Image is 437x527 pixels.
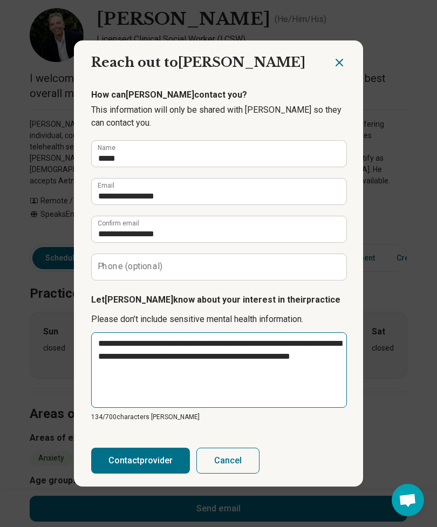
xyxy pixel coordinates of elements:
button: Close dialog [333,56,346,69]
p: Please don’t include sensitive mental health information. [91,313,346,326]
button: Cancel [196,448,260,474]
label: Confirm email [98,220,139,227]
button: Contactprovider [91,448,190,474]
label: Phone (optional) [98,262,163,271]
label: Email [98,182,114,189]
p: How can [PERSON_NAME] contact you? [91,88,346,101]
span: Reach out to [PERSON_NAME] [91,54,305,70]
p: Let [PERSON_NAME] know about your interest in their practice [91,293,346,306]
label: Name [98,145,115,151]
p: This information will only be shared with [PERSON_NAME] so they can contact you. [91,104,346,129]
p: 134/ 700 characters [PERSON_NAME] [91,412,346,422]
